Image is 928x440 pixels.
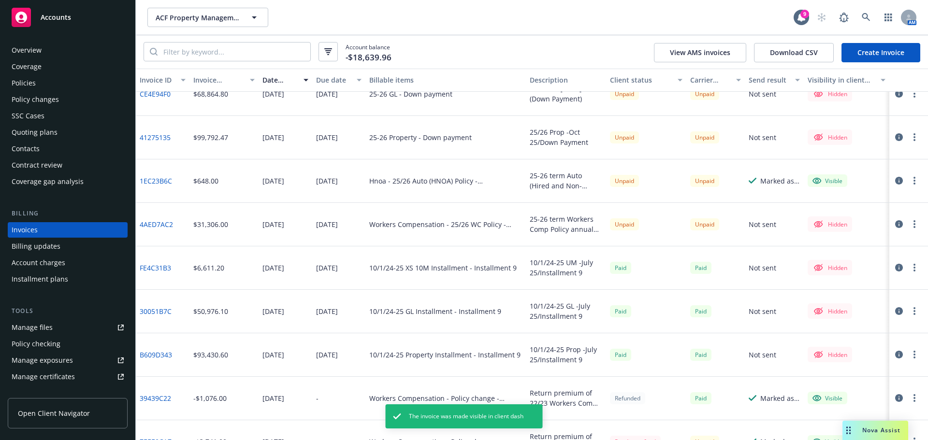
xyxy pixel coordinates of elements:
a: Invoices [8,222,128,238]
div: Marked as sent [760,393,800,403]
a: Account charges [8,255,128,270]
button: Invoice ID [136,69,189,92]
div: Marked as sent [760,176,800,186]
div: $6,611.20 [193,263,224,273]
a: Accounts [8,4,128,31]
div: Visible [812,176,842,185]
a: Policy changes [8,92,128,107]
div: Drag to move [842,421,855,440]
div: [DATE] [262,89,284,99]
div: Manage claims [12,385,60,401]
span: ACF Property Management, Inc. [156,13,239,23]
button: View AMS invoices [654,43,746,62]
div: Date issued [262,75,298,85]
div: 25/26 Prop -Oct 25/Down Payment [530,127,602,147]
div: [DATE] [262,263,284,273]
div: Paid [690,349,711,361]
div: 25-26 Property - Down payment [369,132,472,142]
div: Hidden [812,305,847,317]
div: -$1,076.00 [193,393,227,403]
span: Paid [690,305,711,317]
div: Unpaid [610,88,639,100]
div: Description [530,75,602,85]
button: Date issued [259,69,312,92]
div: Return premium of 22/23 Workers Comp Policy final audit [530,388,602,408]
div: $99,792.47 [193,132,228,142]
a: Manage exposures [8,353,128,368]
div: Paid [610,349,631,361]
a: Search [856,8,876,27]
div: Paid [690,262,711,274]
a: Quoting plans [8,125,128,140]
div: [DATE] [316,176,338,186]
div: Policy checking [12,336,60,352]
button: Download CSV [754,43,834,62]
a: SSC Cases [8,108,128,124]
div: Not sent [749,132,776,142]
div: Carrier status [690,75,731,85]
div: [DATE] [316,350,338,360]
div: [DATE] [262,219,284,229]
span: Account balance [346,43,391,61]
div: Paid [610,262,631,274]
a: CE4E94F0 [140,89,171,99]
a: FE4C31B3 [140,263,171,273]
a: Overview [8,43,128,58]
button: Send result [745,69,804,92]
span: -$18,639.96 [346,51,391,64]
div: $50,976.10 [193,306,228,316]
div: Unpaid [690,175,719,187]
input: Filter by keyword... [158,43,310,61]
button: Billable items [365,69,526,92]
div: 10/1/24-25 GL Installment - Installment 9 [369,306,501,316]
a: Coverage [8,59,128,74]
div: Invoices [12,222,38,238]
div: - [316,393,319,403]
div: 25-26 GL - Down payment [369,89,452,99]
div: 9 [800,10,809,18]
div: Invoice ID [140,75,175,85]
div: Hidden [812,218,847,230]
div: [DATE] [316,132,338,142]
div: Manage certificates [12,369,75,384]
a: Coverage gap analysis [8,174,128,189]
span: Paid [690,392,711,404]
a: Policies [8,75,128,91]
div: 10/1/24-25 GL -July 25/Installment 9 [530,301,602,321]
span: Open Client Navigator [18,408,90,418]
div: 10/1/24-25 Property Installment - Installment 9 [369,350,521,360]
div: Policies [12,75,36,91]
div: Refunded [610,392,645,404]
div: Unpaid [610,175,639,187]
div: Manage files [12,320,53,335]
div: SSC Cases [12,108,44,124]
div: Unpaid [690,131,719,143]
div: Due date [316,75,351,85]
a: Installment plans [8,271,128,287]
div: Send result [749,75,789,85]
div: Client status [610,75,672,85]
div: Quoting plans [12,125,58,140]
button: Invoice amount [189,69,259,92]
div: [DATE] [262,176,284,186]
div: 25-26 term Auto (Hired and Non-Owned Auto Policy annual premium [530,170,602,191]
div: Hnoa - 25/26 Auto (HNOA) Policy - MAR30045632302 [369,176,522,186]
div: [DATE] [262,306,284,316]
a: 1EC23B6C [140,176,172,186]
button: Description [526,69,606,92]
button: Nova Assist [842,421,908,440]
div: 25-26 term Workers Comp Policy annual premium [530,214,602,234]
div: Tools [8,306,128,316]
div: [DATE] [262,393,284,403]
div: Workers Compensation - 25/26 WC Policy - MWR30045919702 [369,219,522,229]
div: Hidden [812,88,847,99]
a: Manage files [8,320,128,335]
div: Policy changes [12,92,59,107]
div: Not sent [749,89,776,99]
a: Policy checking [8,336,128,352]
a: Billing updates [8,239,128,254]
